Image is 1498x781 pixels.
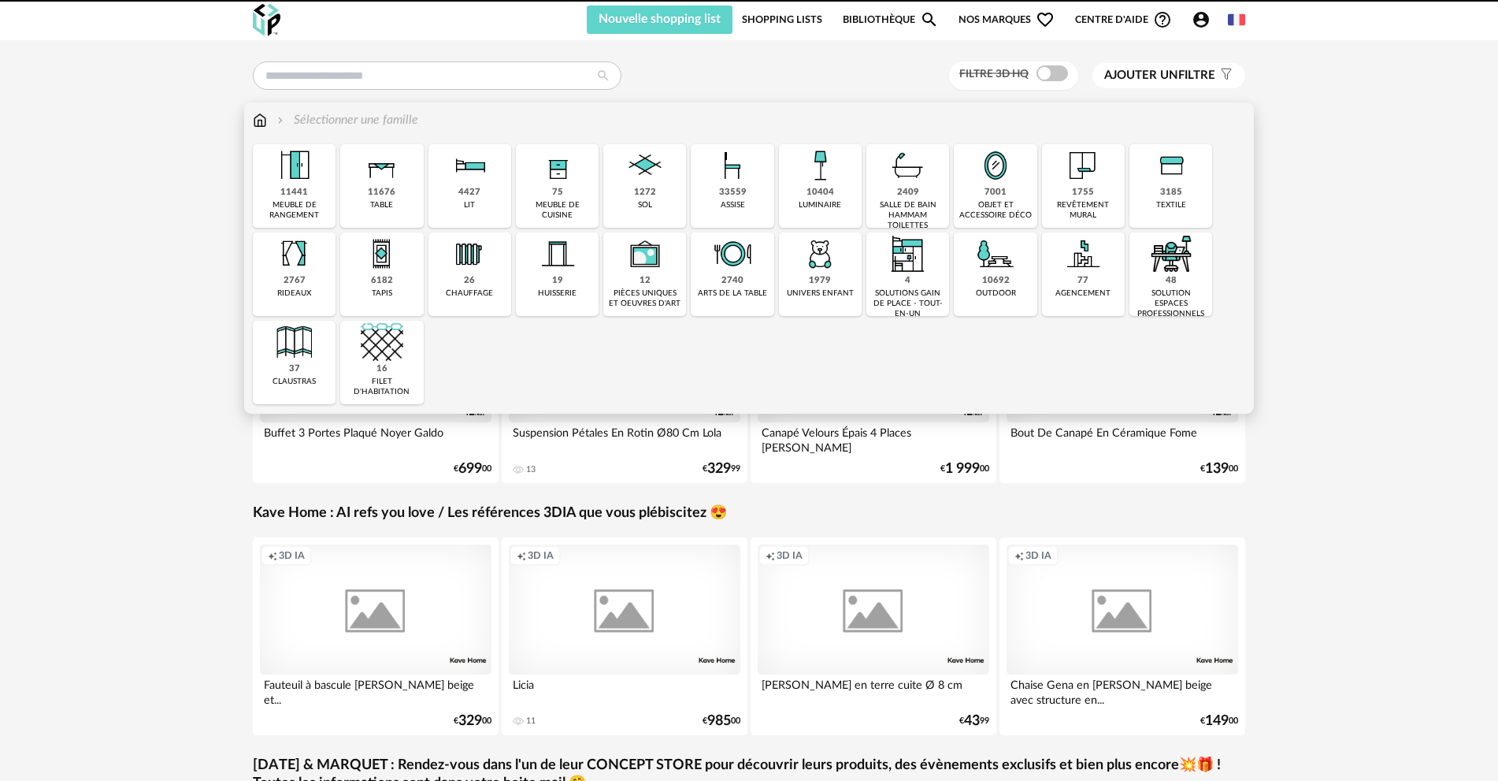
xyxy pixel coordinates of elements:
div: Licia [509,675,740,706]
div: 1979 [809,275,831,287]
span: Centre d'aideHelp Circle Outline icon [1075,10,1172,29]
div: € 00 [454,716,491,727]
div: 6182 [371,275,393,287]
div: Canapé Velours Épais 4 Places [PERSON_NAME] [758,422,989,454]
span: 3D IA [279,549,305,562]
img: ToutEnUn.png [887,232,929,275]
img: Papier%20peint.png [1062,144,1104,187]
span: 3D IA [528,549,554,562]
div: solutions gain de place - tout-en-un [871,288,944,319]
div: € 00 [703,716,740,727]
div: Buffet 3 Portes Plaqué Noyer Galdo [260,422,491,454]
div: 19 [552,275,563,287]
div: 10692 [982,275,1010,287]
img: Table.png [361,144,403,187]
div: solution espaces professionnels [1134,288,1207,319]
span: Magnify icon [920,10,939,29]
span: Creation icon [517,549,526,562]
div: 4427 [458,187,480,199]
span: 149 [1205,716,1229,727]
div: table [370,200,393,210]
img: Literie.png [448,144,491,187]
div: € 00 [1200,463,1238,474]
a: BibliothèqueMagnify icon [843,6,939,34]
div: salle de bain hammam toilettes [871,200,944,231]
span: 3D IA [777,549,803,562]
div: 26 [464,275,475,287]
div: 2740 [721,275,743,287]
a: Creation icon 3D IA [PERSON_NAME] en terre cuite Ø 8 cm €4399 [751,537,996,735]
span: 329 [458,716,482,727]
div: 11441 [280,187,308,199]
span: filtre [1104,68,1215,84]
div: 33559 [719,187,747,199]
div: 1755 [1072,187,1094,199]
span: 139 [1205,463,1229,474]
div: lit [464,200,475,210]
img: Cloison.png [273,321,316,363]
div: 4 [905,275,910,287]
div: objet et accessoire déco [958,200,1032,221]
img: ArtTable.png [711,232,754,275]
div: textile [1156,200,1186,210]
div: meuble de rangement [258,200,331,221]
span: Nouvelle shopping list [599,13,721,25]
div: Bout De Canapé En Céramique Fome [1007,422,1238,454]
img: Agencement.png [1062,232,1104,275]
a: Creation icon 3D IA Licia 11 €98500 [502,537,747,735]
img: Luminaire.png [799,144,841,187]
div: 11 [526,716,536,727]
div: 3185 [1160,187,1182,199]
button: Nouvelle shopping list [587,6,732,34]
div: arts de la table [698,288,767,299]
div: € 00 [940,463,989,474]
span: 1 999 [945,463,980,474]
img: UniqueOeuvre.png [624,232,666,275]
div: univers enfant [787,288,854,299]
img: Meuble%20de%20rangement.png [273,144,316,187]
div: 11676 [368,187,395,199]
div: meuble de cuisine [521,200,594,221]
span: 43 [964,716,980,727]
img: Outdoor.png [974,232,1017,275]
img: Huiserie.png [536,232,579,275]
div: 2409 [897,187,919,199]
div: chauffage [446,288,493,299]
div: agencement [1055,288,1111,299]
img: Tapis.png [361,232,403,275]
div: € 99 [959,716,989,727]
span: 3D IA [1025,549,1051,562]
div: 2767 [284,275,306,287]
div: 12 [640,275,651,287]
span: 699 [458,463,482,474]
div: sol [638,200,652,210]
div: € 99 [703,463,740,474]
div: Suspension Pétales En Rotin Ø80 Cm Lola [509,422,740,454]
span: Account Circle icon [1192,10,1218,29]
img: filet.png [361,321,403,363]
div: 13 [526,464,536,475]
img: OXP [253,4,280,36]
div: 37 [289,363,300,375]
span: Creation icon [268,549,277,562]
img: Sol.png [624,144,666,187]
div: 16 [376,363,387,375]
div: Chaise Gena en [PERSON_NAME] beige avec structure en... [1007,675,1238,706]
div: outdoor [976,288,1016,299]
div: 48 [1166,275,1177,287]
img: Assise.png [711,144,754,187]
div: Fauteuil à bascule [PERSON_NAME] beige et... [260,675,491,706]
div: revêtement mural [1047,200,1120,221]
div: claustras [273,377,316,387]
div: luminaire [799,200,841,210]
img: Radiateur.png [448,232,491,275]
span: Creation icon [766,549,775,562]
span: 329 [707,463,731,474]
div: filet d'habitation [345,377,418,397]
div: huisserie [538,288,577,299]
img: Salle%20de%20bain.png [887,144,929,187]
img: Rangement.png [536,144,579,187]
a: Creation icon 3D IA Fauteuil à bascule [PERSON_NAME] beige et... €32900 [253,537,499,735]
span: Nos marques [958,6,1055,34]
span: Help Circle Outline icon [1153,10,1172,29]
